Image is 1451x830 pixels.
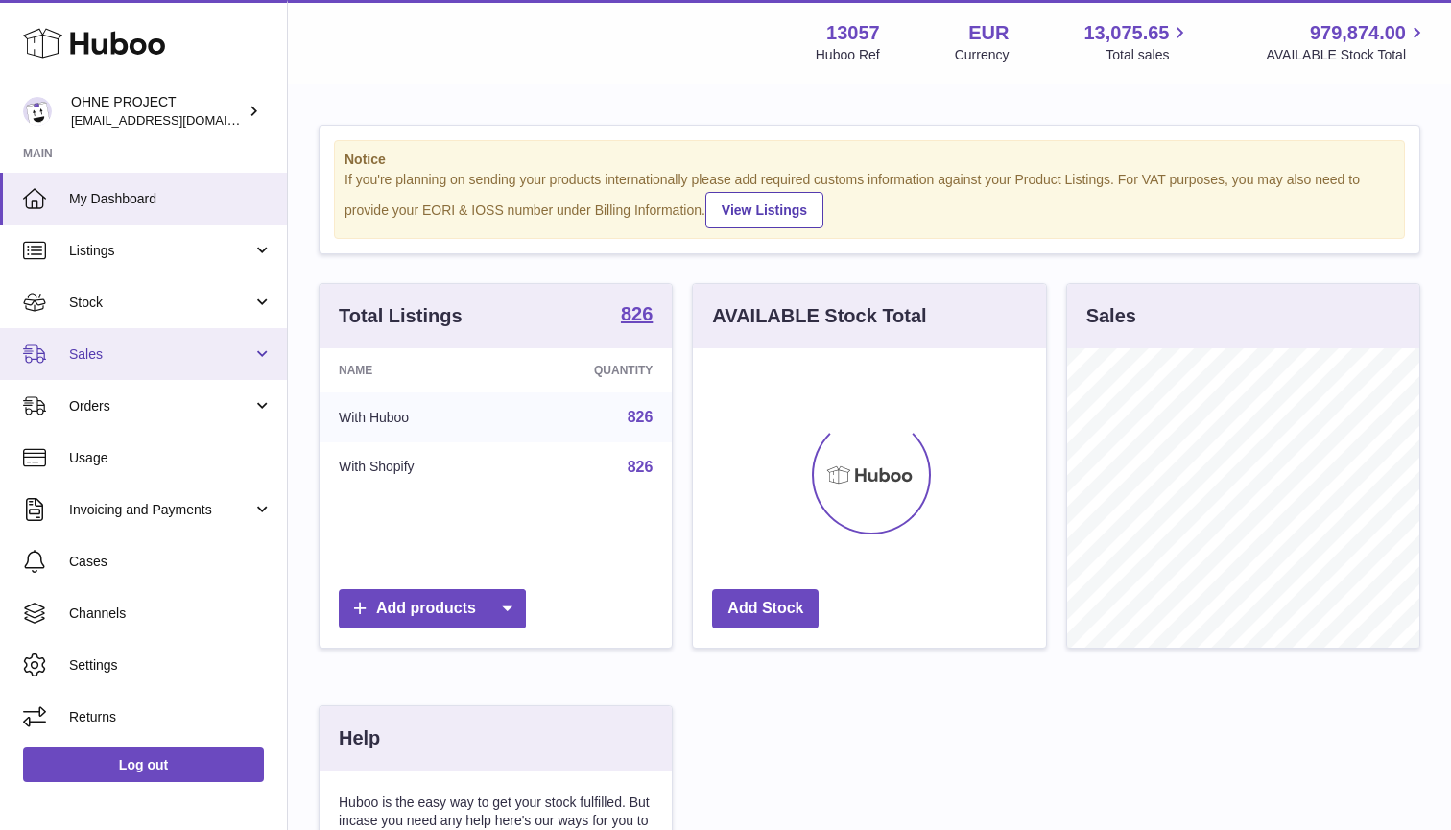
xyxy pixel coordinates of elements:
span: Cases [69,553,273,571]
span: Orders [69,397,252,415]
th: Name [320,348,510,392]
a: 979,874.00 AVAILABLE Stock Total [1266,20,1428,64]
span: Settings [69,656,273,675]
span: 979,874.00 [1310,20,1406,46]
a: Add Stock [712,589,819,628]
a: 826 [628,409,654,425]
div: Huboo Ref [816,46,880,64]
a: Log out [23,747,264,782]
th: Quantity [510,348,672,392]
div: If you're planning on sending your products internationally please add required customs informati... [345,171,1394,228]
h3: Sales [1086,303,1136,329]
a: 13,075.65 Total sales [1083,20,1191,64]
td: With Shopify [320,442,510,492]
td: With Huboo [320,392,510,442]
div: Currency [955,46,1010,64]
span: Returns [69,708,273,726]
strong: 826 [621,304,653,323]
h3: Help [339,725,380,751]
img: support@ohneproject.com [23,97,52,126]
span: Listings [69,242,252,260]
a: View Listings [705,192,823,228]
span: Usage [69,449,273,467]
span: My Dashboard [69,190,273,208]
h3: AVAILABLE Stock Total [712,303,926,329]
a: 826 [628,459,654,475]
span: [EMAIL_ADDRESS][DOMAIN_NAME] [71,112,282,128]
strong: Notice [345,151,1394,169]
span: Sales [69,345,252,364]
span: 13,075.65 [1083,20,1169,46]
h3: Total Listings [339,303,463,329]
strong: 13057 [826,20,880,46]
span: Channels [69,605,273,623]
strong: EUR [968,20,1009,46]
span: Stock [69,294,252,312]
a: 826 [621,304,653,327]
span: Total sales [1106,46,1191,64]
span: AVAILABLE Stock Total [1266,46,1428,64]
div: OHNE PROJECT [71,93,244,130]
a: Add products [339,589,526,628]
span: Invoicing and Payments [69,501,252,519]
